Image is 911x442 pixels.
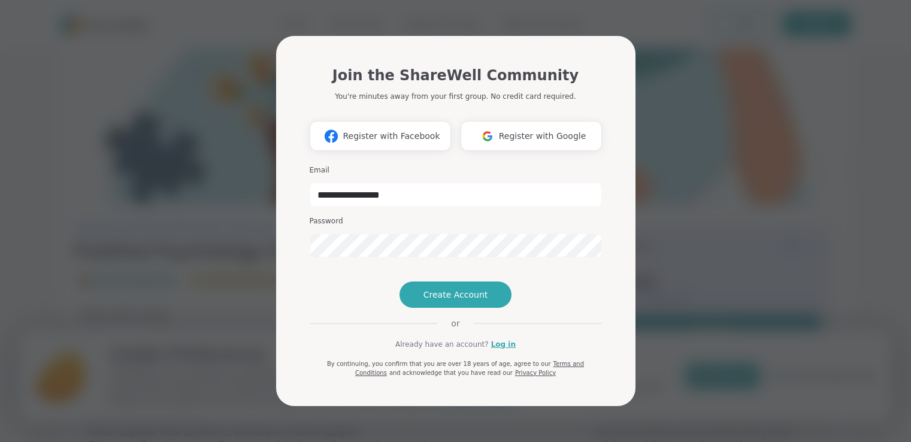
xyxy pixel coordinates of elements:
[327,361,551,367] span: By continuing, you confirm that you are over 18 years of age, agree to our
[491,339,516,350] a: Log in
[310,121,451,151] button: Register with Facebook
[499,130,586,143] span: Register with Google
[310,216,602,226] h3: Password
[343,130,440,143] span: Register with Facebook
[355,361,584,376] a: Terms and Conditions
[320,125,343,147] img: ShareWell Logomark
[335,91,576,102] p: You're minutes away from your first group. No credit card required.
[332,65,579,86] h1: Join the ShareWell Community
[437,317,474,329] span: or
[476,125,499,147] img: ShareWell Logomark
[461,121,602,151] button: Register with Google
[399,281,512,308] button: Create Account
[389,370,513,376] span: and acknowledge that you have read our
[515,370,556,376] a: Privacy Policy
[395,339,489,350] span: Already have an account?
[423,289,488,301] span: Create Account
[310,165,602,175] h3: Email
